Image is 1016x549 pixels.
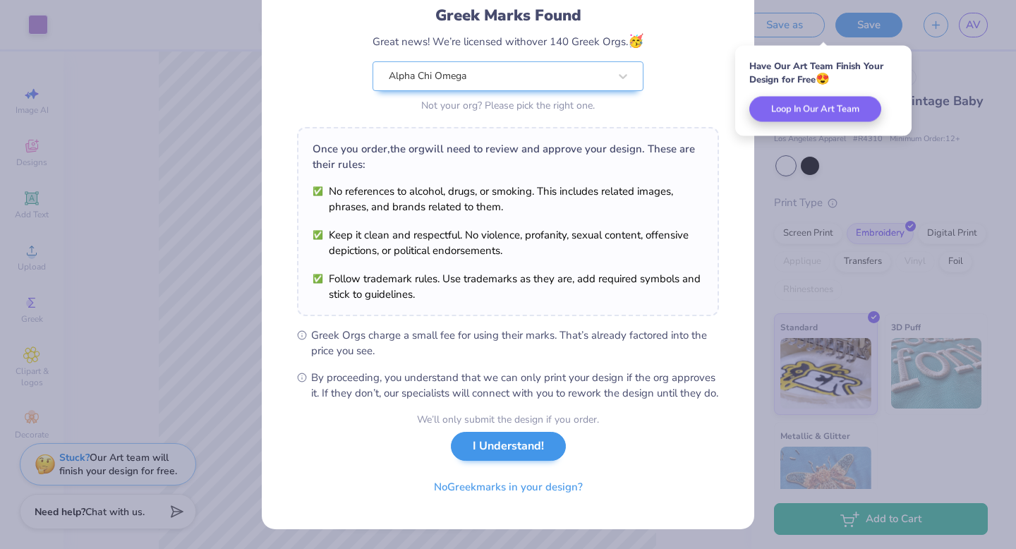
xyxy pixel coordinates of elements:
[451,432,566,461] button: I Understand!
[816,71,830,87] span: 😍
[373,32,643,51] div: Great news! We’re licensed with over 140 Greek Orgs.
[373,4,643,27] div: Greek Marks Found
[313,271,703,302] li: Follow trademark rules. Use trademarks as they are, add required symbols and stick to guidelines.
[311,327,719,358] span: Greek Orgs charge a small fee for using their marks. That’s already factored into the price you see.
[628,32,643,49] span: 🥳
[422,473,595,502] button: NoGreekmarks in your design?
[311,370,719,401] span: By proceeding, you understand that we can only print your design if the org approves it. If they ...
[313,141,703,172] div: Once you order, the org will need to review and approve your design. These are their rules:
[373,98,643,113] div: Not your org? Please pick the right one.
[749,60,897,86] div: Have Our Art Team Finish Your Design for Free
[313,227,703,258] li: Keep it clean and respectful. No violence, profanity, sexual content, offensive depictions, or po...
[417,412,599,427] div: We’ll only submit the design if you order.
[749,97,881,122] button: Loop In Our Art Team
[313,183,703,215] li: No references to alcohol, drugs, or smoking. This includes related images, phrases, and brands re...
